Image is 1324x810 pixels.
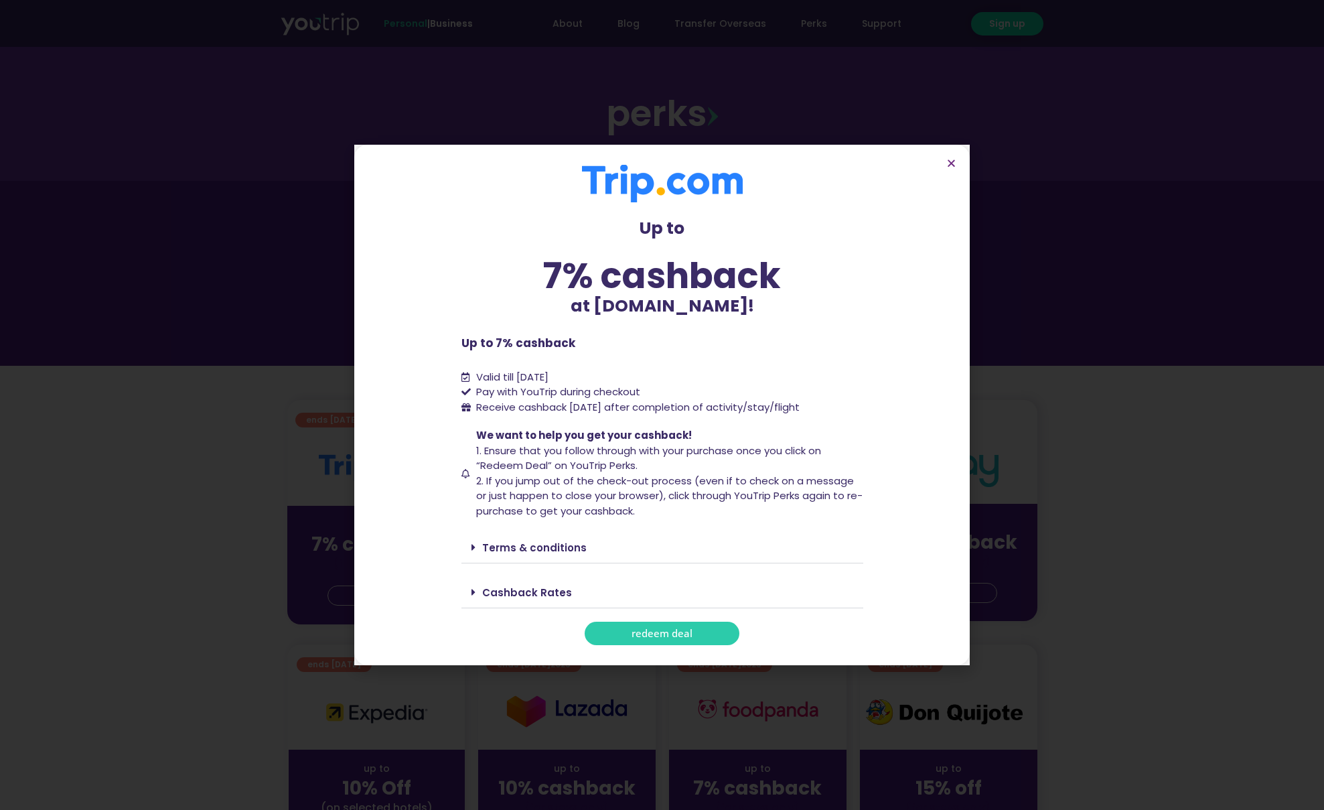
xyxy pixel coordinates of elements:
span: redeem deal [632,628,692,638]
a: Cashback Rates [482,586,572,600]
span: Receive cashback [DATE] after completion of activity/stay/flight [476,400,800,414]
a: Terms & conditions [482,541,587,555]
span: 1. Ensure that you follow through with your purchase once you click on “Redeem Deal” on YouTrip P... [476,444,821,473]
div: Cashback Rates [461,577,863,608]
a: Close [946,158,956,168]
span: 2. If you jump out of the check-out process (even if to check on a message or just happen to clos... [476,474,863,518]
p: at [DOMAIN_NAME]! [461,293,863,319]
span: Pay with YouTrip during checkout [473,385,640,400]
a: redeem deal [585,622,739,645]
div: 7% cashback [461,258,863,293]
p: Up to [461,216,863,241]
span: Valid till [DATE] [476,370,548,384]
div: Terms & conditions [461,532,863,563]
b: Up to 7% cashback [461,335,575,351]
span: We want to help you get your cashback! [476,428,692,442]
